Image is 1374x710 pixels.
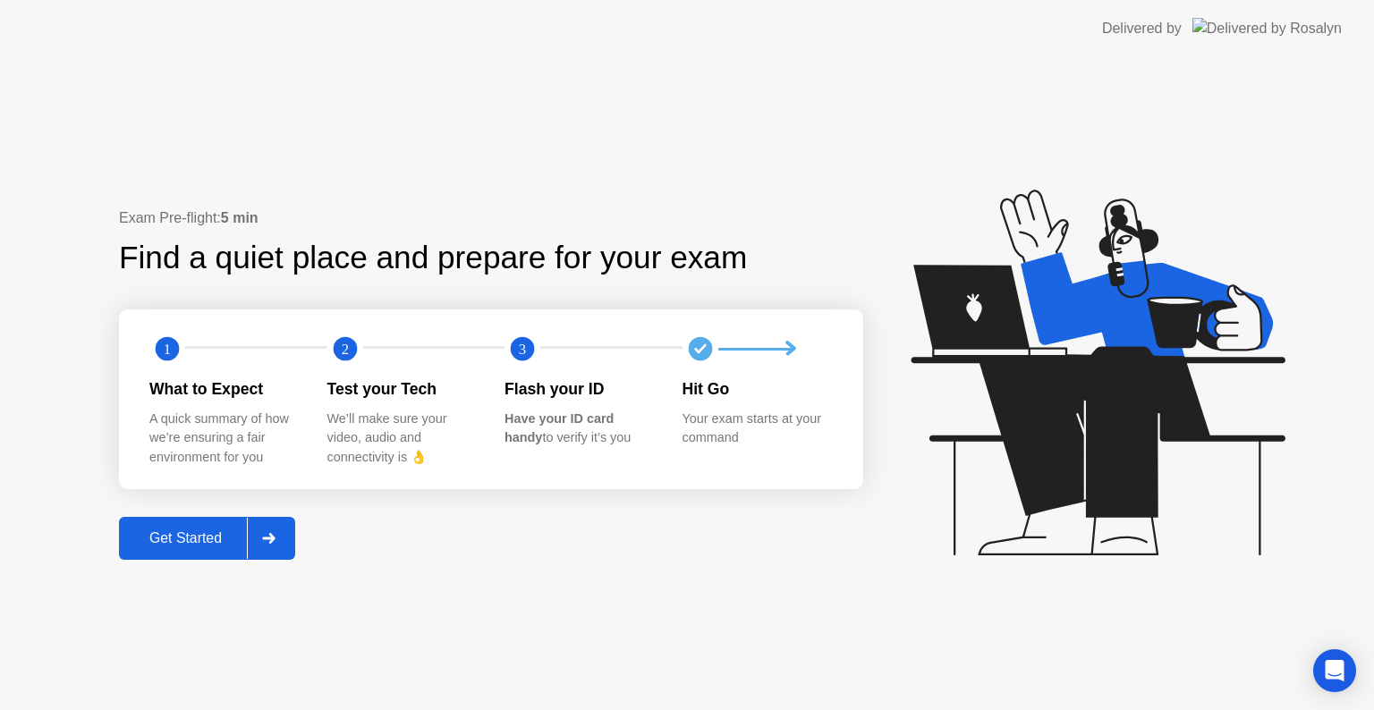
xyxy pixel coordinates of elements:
div: Test your Tech [327,377,477,401]
div: A quick summary of how we’re ensuring a fair environment for you [149,410,299,468]
div: Your exam starts at your command [683,410,832,448]
div: What to Expect [149,377,299,401]
div: Flash your ID [505,377,654,401]
div: We’ll make sure your video, audio and connectivity is 👌 [327,410,477,468]
b: 5 min [221,210,259,225]
img: Delivered by Rosalyn [1192,18,1342,38]
text: 2 [341,341,348,358]
button: Get Started [119,517,295,560]
b: Have your ID card handy [505,411,614,445]
div: Exam Pre-flight: [119,207,863,229]
div: Find a quiet place and prepare for your exam [119,234,750,282]
div: to verify it’s you [505,410,654,448]
div: Open Intercom Messenger [1313,649,1356,692]
text: 3 [519,341,526,358]
text: 1 [164,341,171,358]
div: Delivered by [1102,18,1182,39]
div: Hit Go [683,377,832,401]
div: Get Started [124,530,247,546]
